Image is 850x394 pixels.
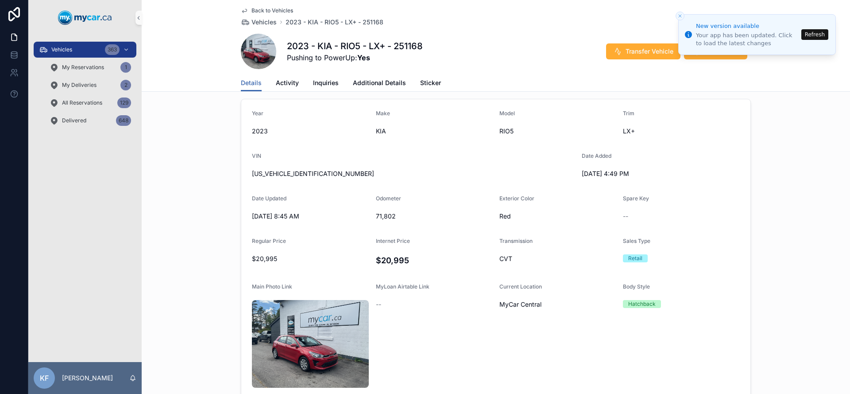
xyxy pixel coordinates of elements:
a: Vehicles [241,18,277,27]
span: VIN [252,152,261,159]
strong: Yes [357,53,370,62]
button: Refresh [801,29,828,40]
span: Additional Details [353,78,406,87]
a: Delivered648 [44,113,136,129]
a: Sticker [420,75,441,93]
h1: 2023 - KIA - RIO5 - LX+ - 251168 [287,40,423,52]
div: scrollable content [28,35,142,140]
div: Retail [628,254,642,262]
span: Activity [276,78,299,87]
span: Make [376,110,390,117]
button: Transfer Vehicle [606,43,680,59]
p: [PERSON_NAME] [62,374,113,382]
span: LX+ [623,127,740,136]
span: Details [241,78,262,87]
span: Sales Type [623,238,650,244]
button: Close toast [676,12,684,20]
span: Spare Key [623,195,649,202]
div: 2 [120,80,131,90]
span: Delivered [62,117,86,124]
span: Vehicles [251,18,277,27]
span: Model [499,110,515,117]
span: KF [40,373,49,383]
span: Regular Price [252,238,286,244]
span: Exterior Color [499,195,534,202]
span: Pushing to PowerUp: [287,52,423,63]
div: Hatchback [628,300,656,308]
a: 2023 - KIA - RIO5 - LX+ - 251168 [286,18,383,27]
a: Details [241,75,262,92]
span: Main Photo Link [252,283,292,290]
div: 1 [120,62,131,73]
span: Current Location [499,283,542,290]
span: [US_VEHICLE_IDENTIFICATION_NUMBER] [252,169,575,178]
div: 648 [116,115,131,126]
a: Back to Vehicles [241,7,293,14]
span: Transfer Vehicle [626,47,673,56]
div: 363 [105,44,120,55]
span: Red [499,212,616,221]
span: Internet Price [376,238,410,244]
a: Vehicles363 [34,42,136,58]
span: Body Style [623,283,650,290]
a: My Reservations1 [44,59,136,75]
h4: $20,995 [376,254,493,266]
span: 71,802 [376,212,493,221]
a: All Reservations129 [44,95,136,111]
span: $20,995 [252,254,369,263]
span: MyCar Central [499,300,541,309]
span: Back to Vehicles [251,7,293,14]
span: Vehicles [51,46,72,53]
img: App logo [58,11,112,25]
span: RIO5 [499,127,616,136]
span: [DATE] 4:49 PM [582,169,699,178]
a: Inquiries [313,75,339,93]
span: Transmission [499,238,533,244]
span: All Reservations [62,99,102,106]
span: My Reservations [62,64,104,71]
span: 2023 [252,127,369,136]
span: Date Added [582,152,611,159]
span: [DATE] 8:45 AM [252,212,369,221]
img: uc [252,300,369,388]
span: Date Updated [252,195,286,202]
a: Additional Details [353,75,406,93]
span: Trim [623,110,634,117]
span: Year [252,110,263,117]
div: New version available [696,22,799,31]
span: -- [376,300,381,309]
span: Sticker [420,78,441,87]
a: Activity [276,75,299,93]
div: 129 [117,98,131,108]
span: Odometer [376,195,401,202]
a: My Deliveries2 [44,77,136,93]
span: Inquiries [313,78,339,87]
span: CVT [499,254,616,263]
span: KIA [376,127,493,136]
span: MyLoan Airtable Link [376,283,429,290]
span: -- [623,212,628,221]
span: My Deliveries [62,82,97,89]
div: Your app has been updated. Click to load the latest changes [696,31,799,47]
